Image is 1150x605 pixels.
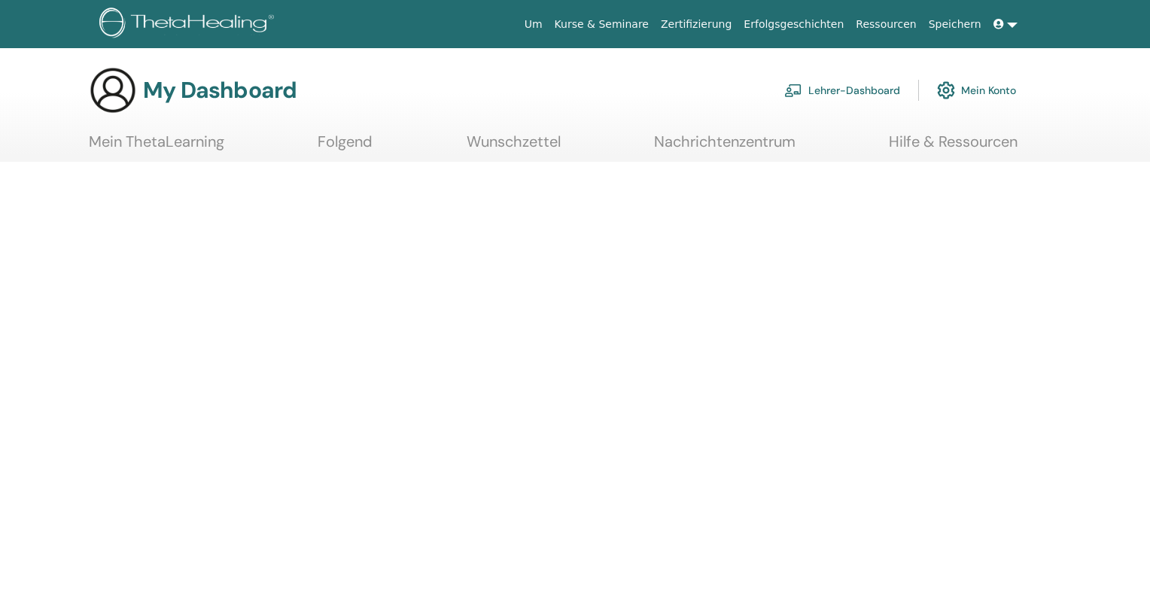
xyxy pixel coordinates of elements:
[89,66,137,114] img: generic-user-icon.jpg
[549,11,655,38] a: Kurse & Seminare
[467,132,561,162] a: Wunschzettel
[937,78,955,103] img: cog.svg
[784,74,900,107] a: Lehrer-Dashboard
[923,11,987,38] a: Speichern
[519,11,549,38] a: Um
[738,11,850,38] a: Erfolgsgeschichten
[89,132,224,162] a: Mein ThetaLearning
[784,84,802,97] img: chalkboard-teacher.svg
[99,8,279,41] img: logo.png
[318,132,373,162] a: Folgend
[850,11,922,38] a: Ressourcen
[937,74,1016,107] a: Mein Konto
[654,132,796,162] a: Nachrichtenzentrum
[655,11,738,38] a: Zertifizierung
[143,77,297,104] h3: My Dashboard
[889,132,1018,162] a: Hilfe & Ressourcen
